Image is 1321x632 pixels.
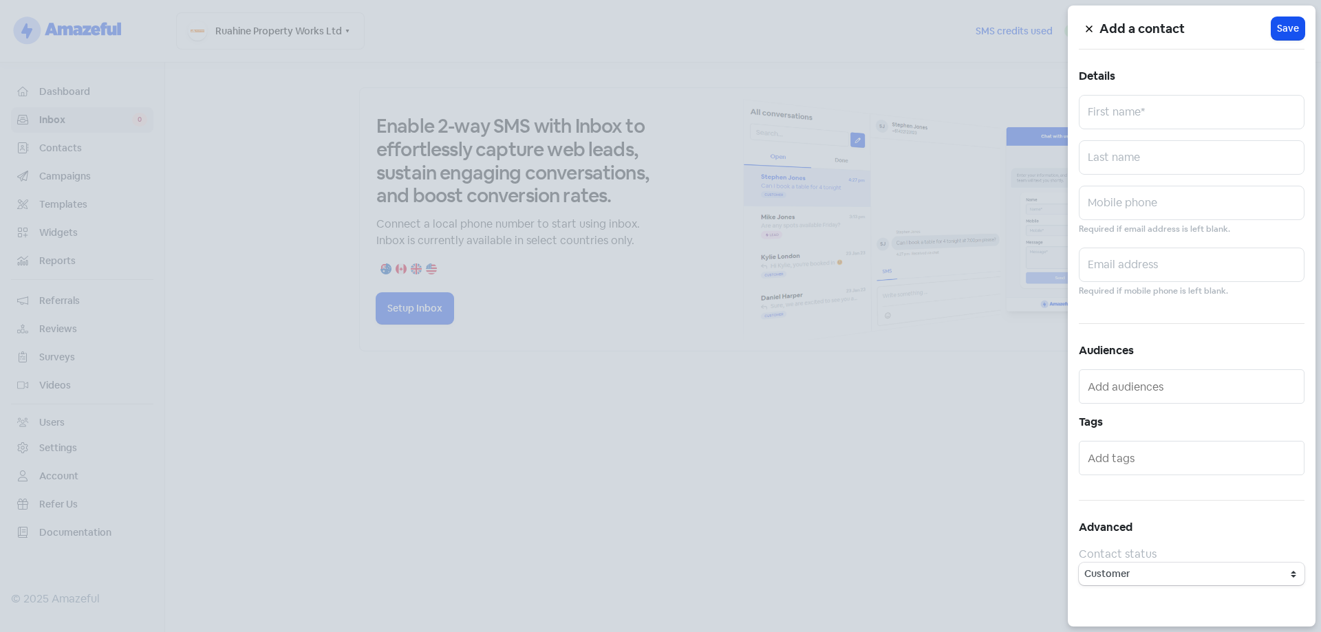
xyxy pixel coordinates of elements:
small: Required if mobile phone is left blank. [1079,285,1228,298]
small: Required if email address is left blank. [1079,223,1230,236]
h5: Audiences [1079,340,1304,361]
input: Last name [1079,140,1304,175]
h5: Details [1079,66,1304,87]
input: Add tags [1088,447,1298,469]
h5: Advanced [1079,517,1304,538]
h5: Tags [1079,412,1304,433]
input: First name [1079,95,1304,129]
h5: Add a contact [1099,19,1271,39]
button: Save [1271,17,1304,40]
input: Email address [1079,248,1304,282]
div: Contact status [1079,546,1304,563]
input: Mobile phone [1079,186,1304,220]
span: Save [1277,21,1299,36]
input: Add audiences [1088,375,1298,397]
